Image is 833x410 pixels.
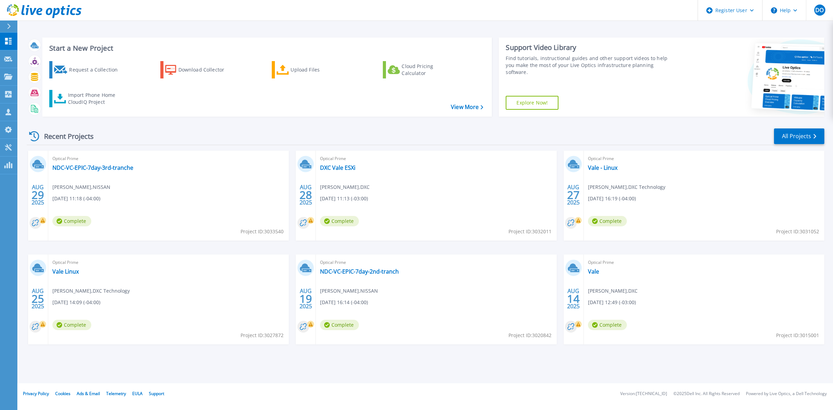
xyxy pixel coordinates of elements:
span: Complete [588,216,627,226]
span: Complete [52,216,91,226]
li: Version: [TECHNICAL_ID] [620,392,667,396]
span: Project ID: 3031052 [776,228,819,235]
div: Request a Collection [69,63,125,77]
a: Vale Linux [52,268,79,275]
li: © 2025 Dell Inc. All Rights Reserved [673,392,740,396]
a: Privacy Policy [23,391,49,396]
div: Upload Files [291,63,346,77]
span: 14 [567,296,580,302]
span: 27 [567,192,580,198]
span: [DATE] 16:19 (-04:00) [588,195,636,202]
span: Project ID: 3027872 [241,332,284,339]
a: Request a Collection [49,61,127,78]
a: Upload Files [272,61,349,78]
div: AUG 2025 [299,182,312,208]
span: Optical Prime [320,259,552,266]
a: All Projects [774,128,824,144]
a: Telemetry [106,391,126,396]
span: [DATE] 11:18 (-04:00) [52,195,100,202]
span: Optical Prime [52,259,285,266]
div: Import Phone Home CloudIQ Project [68,92,122,106]
span: Complete [320,320,359,330]
span: [PERSON_NAME] , NISSAN [320,287,378,295]
div: AUG 2025 [567,182,580,208]
div: Find tutorials, instructional guides and other support videos to help you make the most of your L... [506,55,673,76]
span: 19 [300,296,312,302]
span: [DATE] 12:49 (-03:00) [588,299,636,306]
span: Optical Prime [588,155,820,162]
a: Support [149,391,164,396]
span: [PERSON_NAME] , DXC [320,183,370,191]
div: AUG 2025 [567,286,580,311]
div: Support Video Library [506,43,673,52]
span: DO [815,7,824,13]
span: [PERSON_NAME] , DXC [588,287,638,295]
span: Project ID: 3032011 [508,228,552,235]
a: View More [451,104,483,110]
a: Vale - Linux [588,164,617,171]
span: Complete [52,320,91,330]
span: Optical Prime [52,155,285,162]
span: 25 [32,296,44,302]
div: AUG 2025 [31,286,44,311]
h3: Start a New Project [49,44,483,52]
div: Recent Projects [27,128,103,145]
a: DXC Vale ESXi [320,164,355,171]
a: Cloud Pricing Calculator [383,61,460,78]
a: NDC-VC-EPIC-7day-2nd-tranch [320,268,399,275]
span: [DATE] 14:09 (-04:00) [52,299,100,306]
span: Project ID: 3015001 [776,332,819,339]
span: Optical Prime [320,155,552,162]
span: Complete [588,320,627,330]
a: EULA [132,391,143,396]
a: Vale [588,268,599,275]
span: [PERSON_NAME] , NISSAN [52,183,110,191]
a: Download Collector [160,61,238,78]
span: 28 [300,192,312,198]
span: Project ID: 3020842 [508,332,552,339]
a: Cookies [55,391,70,396]
span: [DATE] 16:14 (-04:00) [320,299,368,306]
span: [DATE] 11:13 (-03:00) [320,195,368,202]
a: NDC-VC-EPIC-7day-3rd-tranche [52,164,133,171]
span: Project ID: 3033540 [241,228,284,235]
div: AUG 2025 [31,182,44,208]
li: Powered by Live Optics, a Dell Technology [746,392,827,396]
span: Complete [320,216,359,226]
span: Optical Prime [588,259,820,266]
span: 29 [32,192,44,198]
div: Cloud Pricing Calculator [402,63,457,77]
div: AUG 2025 [299,286,312,311]
a: Ads & Email [77,391,100,396]
span: [PERSON_NAME] , DXC Technology [52,287,130,295]
span: [PERSON_NAME] , DXC Technology [588,183,665,191]
div: Download Collector [178,63,234,77]
a: Explore Now! [506,96,558,110]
